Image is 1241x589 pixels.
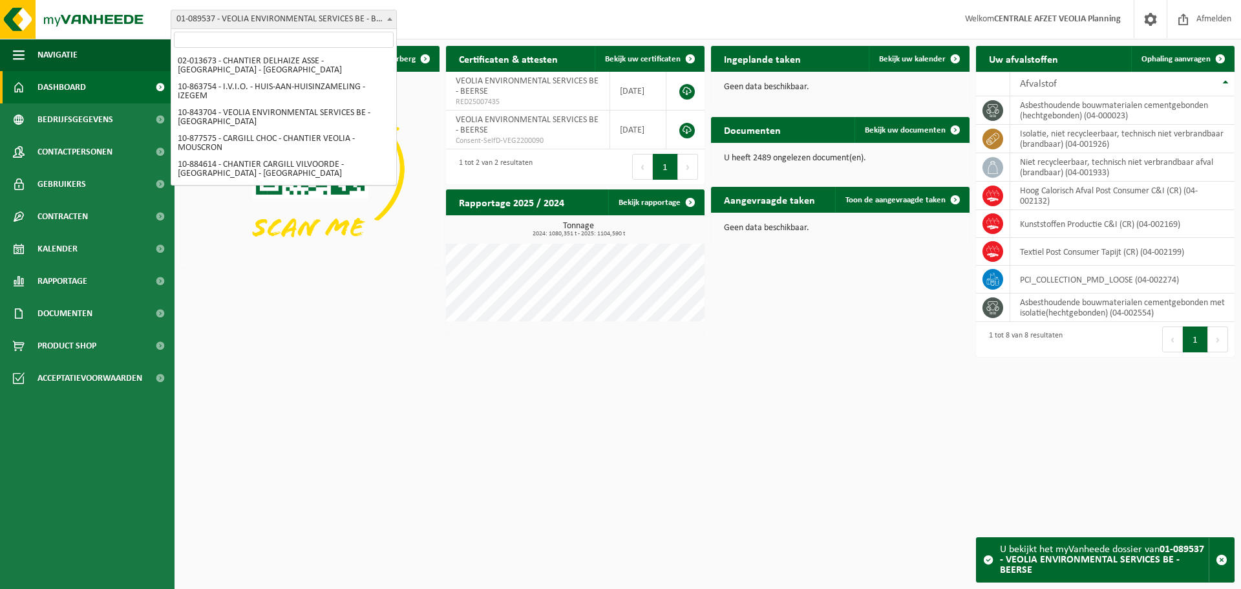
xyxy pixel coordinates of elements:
span: Documenten [37,297,92,330]
strong: 01-089537 - VEOLIA ENVIRONMENTAL SERVICES BE - BEERSE [1000,544,1204,575]
h2: Uw afvalstoffen [976,46,1071,71]
span: Bedrijfsgegevens [37,103,113,136]
span: Bekijk uw kalender [879,55,946,63]
div: 1 tot 8 van 8 resultaten [982,325,1063,354]
a: Bekijk uw documenten [854,117,968,143]
span: 01-089537 - VEOLIA ENVIRONMENTAL SERVICES BE - BEERSE [171,10,397,29]
span: Navigatie [37,39,78,71]
h2: Rapportage 2025 / 2024 [446,189,577,215]
strong: CENTRALE AFZET VEOLIA Planning [994,14,1121,24]
span: Kalender [37,233,78,265]
span: Acceptatievoorwaarden [37,362,142,394]
span: Contracten [37,200,88,233]
span: Verberg [387,55,416,63]
td: asbesthoudende bouwmaterialen cementgebonden (hechtgebonden) (04-000023) [1010,96,1235,125]
td: [DATE] [610,72,666,111]
p: Geen data beschikbaar. [724,224,957,233]
td: niet recycleerbaar, technisch niet verbrandbaar afval (brandbaar) (04-001933) [1010,153,1235,182]
span: Rapportage [37,265,87,297]
button: 1 [653,154,678,180]
h2: Ingeplande taken [711,46,814,71]
span: Afvalstof [1020,79,1057,89]
span: 2024: 1080,351 t - 2025: 1104,590 t [452,231,705,237]
div: U bekijkt het myVanheede dossier van [1000,538,1209,582]
span: VEOLIA ENVIRONMENTAL SERVICES BE - BEERSE [456,115,599,135]
td: asbesthoudende bouwmaterialen cementgebonden met isolatie(hechtgebonden) (04-002554) [1010,294,1235,322]
td: Kunststoffen Productie C&I (CR) (04-002169) [1010,210,1235,238]
h2: Certificaten & attesten [446,46,571,71]
span: Ophaling aanvragen [1141,55,1211,63]
h2: Aangevraagde taken [711,187,828,212]
button: Previous [632,154,653,180]
h3: Tonnage [452,222,705,237]
div: 1 tot 2 van 2 resultaten [452,153,533,181]
span: Toon de aangevraagde taken [845,196,946,204]
a: Bekijk rapportage [608,189,703,215]
button: Verberg [377,46,438,72]
a: Ophaling aanvragen [1131,46,1233,72]
li: 10-843704 - VEOLIA ENVIRONMENTAL SERVICES BE - [GEOGRAPHIC_DATA] [174,105,394,131]
a: Bekijk uw kalender [869,46,968,72]
span: Consent-SelfD-VEG2200090 [456,136,600,146]
span: VEOLIA ENVIRONMENTAL SERVICES BE - BEERSE [456,76,599,96]
p: Geen data beschikbaar. [724,83,957,92]
td: [DATE] [610,111,666,149]
td: Hoog Calorisch Afval Post Consumer C&I (CR) (04-002132) [1010,182,1235,210]
li: 10-877575 - CARGILL CHOC - CHANTIER VEOLIA - MOUSCRON [174,131,394,156]
span: Product Shop [37,330,96,362]
span: RED25007435 [456,97,600,107]
a: Bekijk uw certificaten [595,46,703,72]
a: Toon de aangevraagde taken [835,187,968,213]
li: 10-863754 - I.V.I.O. - HUIS-AAN-HUISINZAMELING - IZEGEM [174,79,394,105]
td: Textiel Post Consumer Tapijt (CR) (04-002199) [1010,238,1235,266]
button: Next [1208,327,1228,352]
button: Next [678,154,698,180]
span: Contactpersonen [37,136,112,168]
td: isolatie, niet recycleerbaar, technisch niet verbrandbaar (brandbaar) (04-001926) [1010,125,1235,153]
h2: Documenten [711,117,794,142]
span: Dashboard [37,71,86,103]
li: 10-884614 - CHANTIER CARGILL VILVOORDE - [GEOGRAPHIC_DATA] - [GEOGRAPHIC_DATA] [174,156,394,182]
button: Previous [1162,327,1183,352]
button: 1 [1183,327,1208,352]
span: Gebruikers [37,168,86,200]
li: 02-013673 - CHANTIER DELHAIZE ASSE - [GEOGRAPHIC_DATA] - [GEOGRAPHIC_DATA] [174,53,394,79]
span: Bekijk uw documenten [865,126,946,134]
p: U heeft 2489 ongelezen document(en). [724,154,957,163]
span: Bekijk uw certificaten [605,55,681,63]
td: PCI_COLLECTION_PMD_LOOSE (04-002274) [1010,266,1235,294]
span: 01-089537 - VEOLIA ENVIRONMENTAL SERVICES BE - BEERSE [171,10,396,28]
